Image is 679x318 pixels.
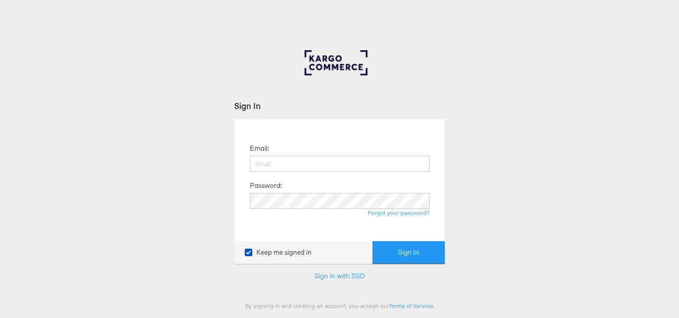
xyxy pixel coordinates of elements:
label: Email: [250,144,269,153]
a: Sign in with SSO [315,271,365,280]
label: Keep me signed in [245,248,312,257]
div: By signing in and creating an account, you accept our . [234,302,445,309]
input: Email [250,156,430,172]
button: Sign In [372,241,445,264]
a: Terms of Service [389,302,433,309]
div: Sign In [234,100,445,112]
label: Password: [250,181,282,190]
a: Forgot your password? [368,209,430,217]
